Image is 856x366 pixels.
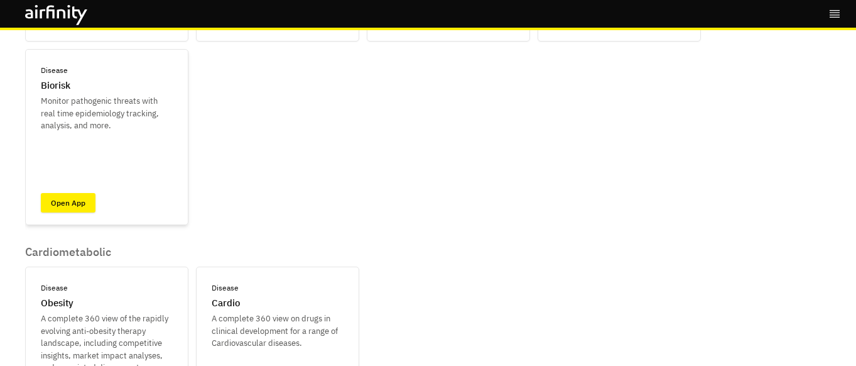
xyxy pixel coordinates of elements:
a: Open App [41,193,95,213]
p: Cardio [212,296,240,311]
p: Disease [212,282,239,294]
p: Biorisk [41,79,70,93]
p: Disease [41,65,68,76]
p: A complete 360 view on drugs in clinical development for a range of Cardiovascular diseases. [212,313,344,350]
p: Obesity [41,296,73,311]
p: Disease [41,282,68,294]
p: Monitor pathogenic threats with real time epidemiology tracking, analysis, and more. [41,95,173,132]
p: Cardiometabolic [25,245,359,259]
